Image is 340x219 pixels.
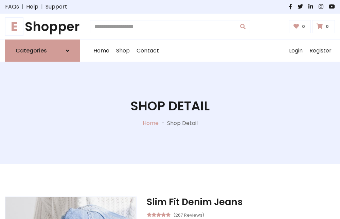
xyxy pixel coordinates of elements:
[5,3,19,11] a: FAQs
[19,3,26,11] span: |
[306,40,335,62] a: Register
[300,24,307,30] span: 0
[26,3,38,11] a: Help
[5,19,80,34] h1: Shopper
[46,3,67,11] a: Support
[90,40,113,62] a: Home
[130,98,210,113] h1: Shop Detail
[159,119,167,127] p: -
[167,119,198,127] p: Shop Detail
[113,40,133,62] a: Shop
[147,197,335,207] h3: Slim Fit Denim Jeans
[289,20,311,33] a: 0
[5,19,80,34] a: EShopper
[143,119,159,127] a: Home
[38,3,46,11] span: |
[324,24,330,30] span: 0
[173,210,204,219] small: (267 Reviews)
[286,40,306,62] a: Login
[5,17,23,36] span: E
[16,47,47,54] h6: Categories
[133,40,162,62] a: Contact
[312,20,335,33] a: 0
[5,40,80,62] a: Categories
